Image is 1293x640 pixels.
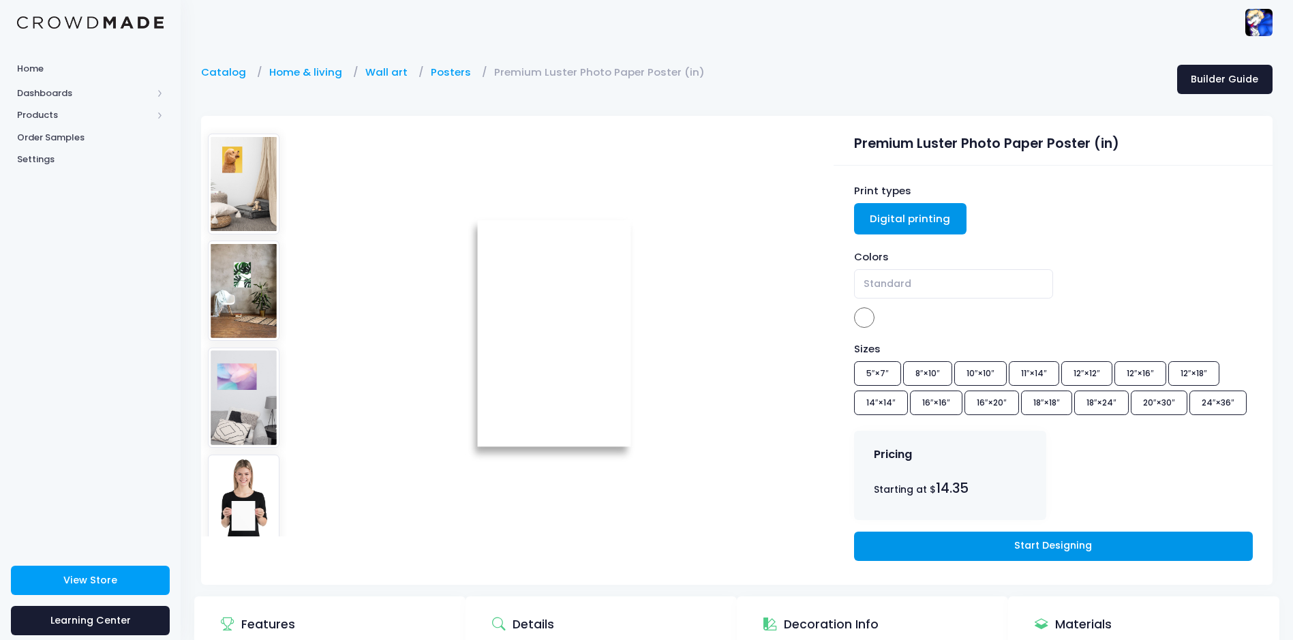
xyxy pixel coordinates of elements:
[854,249,1253,264] div: Colors
[936,479,969,498] span: 14.35
[11,566,170,595] a: View Store
[854,127,1253,154] div: Premium Luster Photo Paper Poster (in)
[847,341,1156,356] div: Sizes
[854,203,967,234] a: Digital printing
[201,65,253,80] a: Catalog
[50,613,131,627] span: Learning Center
[864,277,911,291] span: Standard
[17,62,164,76] span: Home
[17,153,164,166] span: Settings
[1245,9,1273,36] img: User
[431,65,478,80] a: Posters
[854,269,1054,299] span: Standard
[269,65,349,80] a: Home & living
[63,573,117,587] span: View Store
[17,131,164,144] span: Order Samples
[1177,65,1273,94] a: Builder Guide
[17,16,164,29] img: Logo
[854,183,1253,198] div: Print types
[17,108,152,122] span: Products
[17,87,152,100] span: Dashboards
[874,448,912,461] h4: Pricing
[874,478,1026,498] div: Starting at $
[11,606,170,635] a: Learning Center
[365,65,414,80] a: Wall art
[854,532,1253,561] a: Start Designing
[494,65,712,80] a: Premium Luster Photo Paper Poster (in)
